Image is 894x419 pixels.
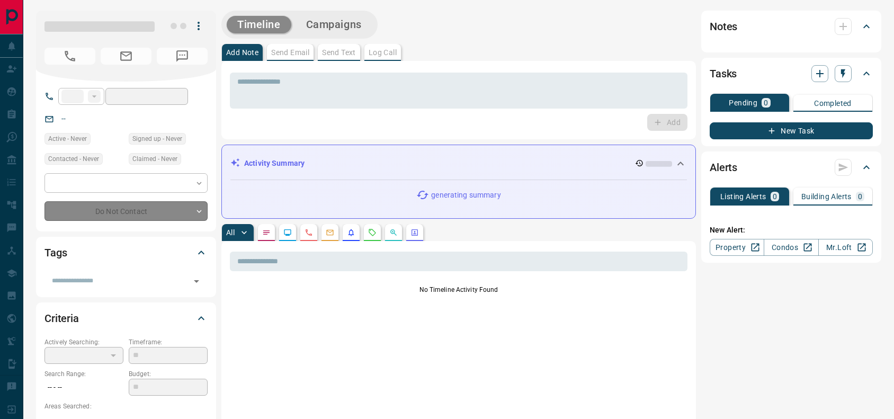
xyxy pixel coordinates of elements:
a: Condos [764,239,818,256]
span: Signed up - Never [132,133,182,144]
p: Timeframe: [129,337,208,347]
div: Tags [44,240,208,265]
p: Areas Searched: [44,402,208,411]
svg: Listing Alerts [347,228,355,237]
a: -- [61,114,66,123]
p: -- - -- [44,379,123,396]
p: Actively Searching: [44,337,123,347]
p: 0 [764,99,768,106]
p: generating summary [431,190,500,201]
div: Do Not Contact [44,201,208,221]
p: Listing Alerts [720,193,766,200]
button: Campaigns [296,16,372,33]
h2: Tasks [710,65,737,82]
svg: Opportunities [389,228,398,237]
h2: Tags [44,244,67,261]
a: Property [710,239,764,256]
button: Timeline [227,16,291,33]
h2: Alerts [710,159,737,176]
div: Criteria [44,306,208,331]
a: Mr.Loft [818,239,873,256]
button: Open [189,274,204,289]
div: Notes [710,14,873,39]
p: New Alert: [710,225,873,236]
svg: Lead Browsing Activity [283,228,292,237]
svg: Calls [305,228,313,237]
svg: Notes [262,228,271,237]
span: No Number [157,48,208,65]
button: New Task [710,122,873,139]
p: Completed [814,100,852,107]
h2: Notes [710,18,737,35]
span: Active - Never [48,133,87,144]
p: 0 [773,193,777,200]
p: Building Alerts [801,193,852,200]
p: Search Range: [44,369,123,379]
p: 0 [858,193,862,200]
p: Budget: [129,369,208,379]
span: No Email [101,48,151,65]
h2: Criteria [44,310,79,327]
span: Contacted - Never [48,154,99,164]
p: Activity Summary [244,158,305,169]
p: Add Note [226,49,258,56]
svg: Emails [326,228,334,237]
svg: Agent Actions [410,228,419,237]
p: All [226,229,235,236]
div: Tasks [710,61,873,86]
span: No Number [44,48,95,65]
span: Claimed - Never [132,154,177,164]
p: Pending [729,99,757,106]
svg: Requests [368,228,377,237]
p: No Timeline Activity Found [230,285,687,295]
div: Alerts [710,155,873,180]
div: Activity Summary [230,154,687,173]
